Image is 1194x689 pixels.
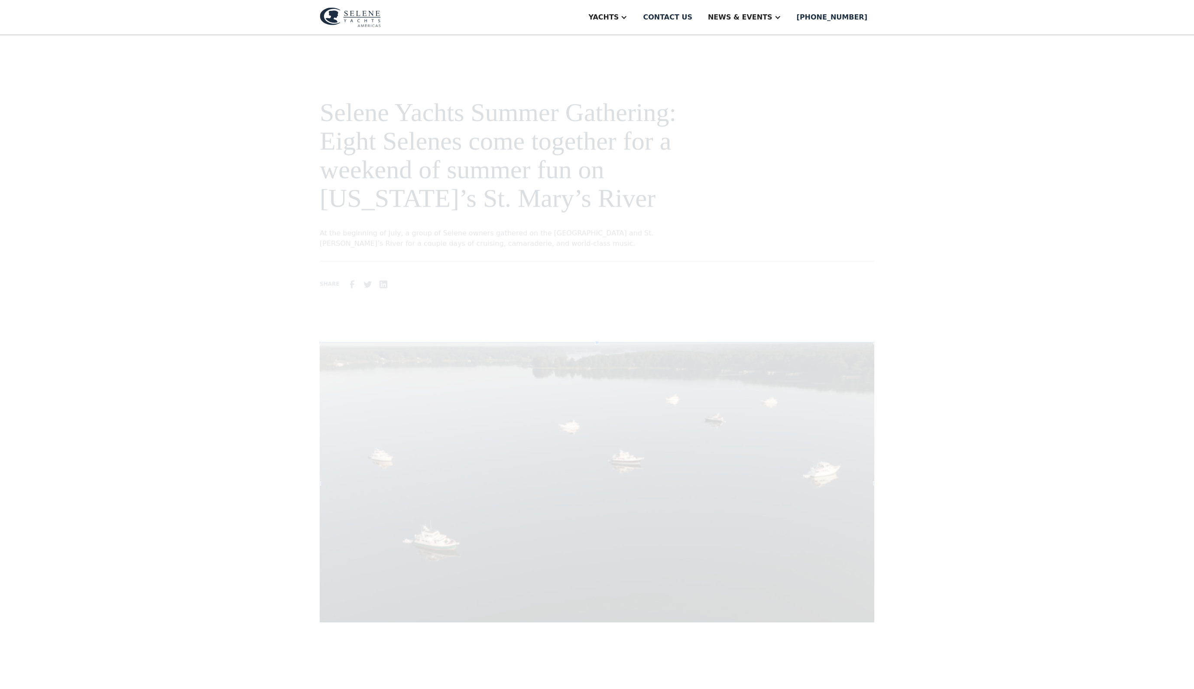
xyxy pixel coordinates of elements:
div: SHARE [320,280,339,288]
div: Contact us [643,12,692,23]
div: News & EVENTS [708,12,772,23]
div: Yachts [588,12,619,23]
img: logo [320,7,381,27]
div: [PHONE_NUMBER] [797,12,867,23]
img: Twitter [363,279,373,289]
h1: Selene Yachts Summer Gathering: Eight Selenes come together for a weekend of summer fun on [US_ST... [320,98,680,212]
p: At the beginning of July, a group of Selene owners gathered on the [GEOGRAPHIC_DATA] and St. [PER... [320,228,680,249]
img: Selene Yachts Summer Gathering: Eight Selenes come together for a weekend of summer fun on Maryla... [320,341,874,622]
img: Linkedin [378,279,389,289]
img: facebook [347,279,357,289]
